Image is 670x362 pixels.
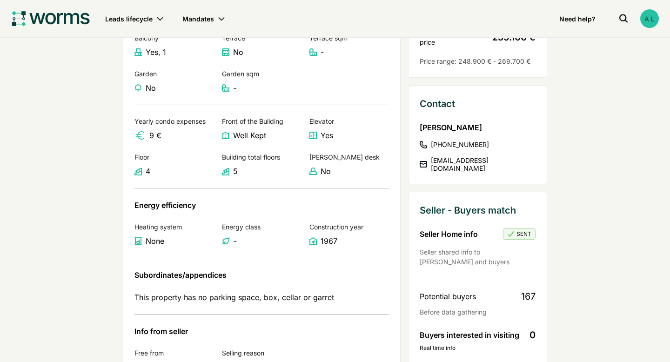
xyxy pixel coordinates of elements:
p: Need help? [559,14,599,24]
div: None [146,235,164,247]
p: Mandates [182,14,218,24]
a: [EMAIL_ADDRESS][DOMAIN_NAME] [420,156,536,173]
p: Heating system [134,222,214,232]
p: 0 [529,328,536,342]
div: Well Kept [233,130,266,141]
p: Front of the Building [222,116,302,126]
p: Garden sqm [222,69,302,79]
button: A L [640,9,659,28]
p: Balcony [134,33,214,43]
p: [PERSON_NAME] [420,122,536,133]
p: Floor [134,152,214,162]
button: Mandates [175,7,233,30]
p: Info from seller [134,326,389,337]
a: help user [552,7,607,30]
p: Buyers interested in visiting [420,329,519,341]
p: This property has no parking space, box, cellar or garret [134,292,389,303]
p: Garden [134,69,214,79]
p: Seller Home info [420,228,478,240]
div: 9 € [149,130,161,141]
p: Building total floors [222,152,302,162]
div: Search transaction [614,9,633,28]
div: 5 [233,166,238,177]
p: Free from [134,348,214,358]
p: Potential buyers [420,291,476,302]
p: A L [644,14,655,24]
p: Suggested listing price [420,27,485,47]
p: Contact [420,97,536,111]
p: Before data gathering [420,307,536,317]
a: worms logo [11,9,90,28]
p: Leads lifecycle [105,14,156,24]
p: Terrace [222,33,302,43]
p: Terrace sqm [309,33,389,43]
div: 1967 [321,235,337,247]
div: Yes [321,130,333,141]
p: Subordinates/appendices [134,269,389,281]
div: No [321,166,331,177]
div: Yes, 1 [146,47,166,58]
p: Real time info [420,344,536,352]
p: Seller shared info to [PERSON_NAME] and buyers [420,247,536,267]
span: Sent [507,230,531,238]
p: Elevator [309,116,389,126]
button: Leads lifecycle [98,7,171,30]
a: [PHONE_NUMBER] [420,141,536,149]
div: 4 [146,166,150,177]
img: worms logo [11,10,90,27]
p: [PERSON_NAME] desk [309,152,389,162]
p: Price range: 248.900 € - 269.700 € [420,56,536,66]
p: 259.100 € [492,30,536,44]
p: Yearly condo expenses [134,116,214,126]
p: 167 [521,289,536,303]
p: Energy efficiency [134,200,389,211]
p: Selling reason [222,348,302,358]
div: No [146,82,156,94]
p: Seller - Buyers match [420,203,536,217]
p: Energy class [222,222,302,232]
p: Construction year [309,222,389,232]
div: No [233,47,243,58]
